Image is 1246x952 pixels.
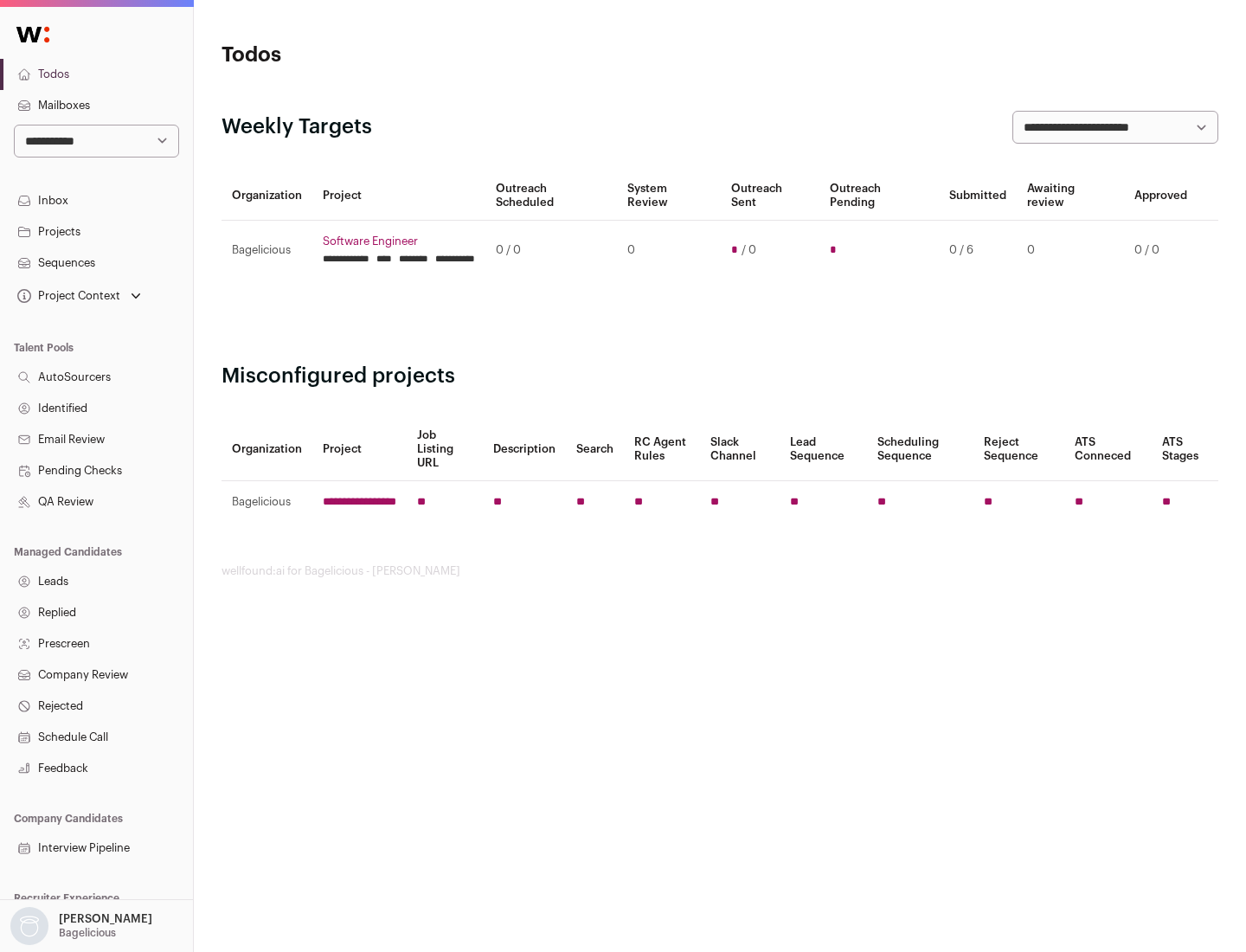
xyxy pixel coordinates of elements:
[222,363,1218,390] h2: Misconfigured projects
[485,171,617,221] th: Outreach Scheduled
[222,171,312,221] th: Organization
[819,171,938,221] th: Outreach Pending
[1017,221,1124,280] td: 0
[222,481,312,524] td: Bagelicious
[222,564,1218,578] footer: wellfound:ai for Bagelicious - [PERSON_NAME]
[973,418,1065,481] th: Reject Sequence
[1124,171,1198,221] th: Approved
[721,171,820,221] th: Outreach Sent
[1152,418,1218,481] th: ATS Stages
[222,113,372,141] h2: Weekly Targets
[617,221,720,280] td: 0
[483,418,566,481] th: Description
[742,243,756,257] span: / 0
[1017,171,1124,221] th: Awaiting review
[222,418,312,481] th: Organization
[14,289,120,303] div: Project Context
[323,235,475,248] a: Software Engineer
[939,171,1017,221] th: Submitted
[1064,418,1151,481] th: ATS Conneced
[59,912,152,926] p: [PERSON_NAME]
[14,284,145,308] button: Open dropdown
[939,221,1017,280] td: 0 / 6
[312,171,485,221] th: Project
[10,907,48,945] img: nopic.png
[407,418,483,481] th: Job Listing URL
[867,418,973,481] th: Scheduling Sequence
[222,221,312,280] td: Bagelicious
[1124,221,1198,280] td: 0 / 0
[624,418,699,481] th: RC Agent Rules
[7,17,59,52] img: Wellfound
[7,907,156,945] button: Open dropdown
[312,418,407,481] th: Project
[59,926,116,940] p: Bagelicious
[700,418,780,481] th: Slack Channel
[617,171,720,221] th: System Review
[566,418,624,481] th: Search
[485,221,617,280] td: 0 / 0
[780,418,867,481] th: Lead Sequence
[222,42,554,69] h1: Todos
